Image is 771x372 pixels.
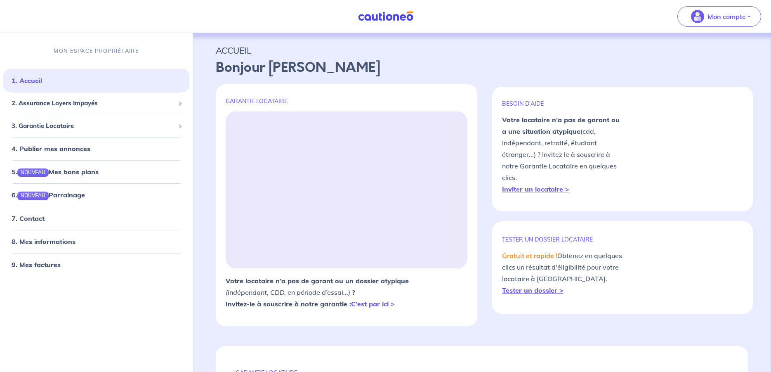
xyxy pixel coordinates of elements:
[502,251,557,260] em: Gratuit et rapide !
[502,286,564,294] a: Tester un dossier >
[502,185,569,193] a: Inviter un locataire >
[226,300,395,308] strong: Invitez-le à souscrire à notre garantie :
[351,300,395,308] a: C’est par ici >
[12,214,45,223] a: 7. Contact
[12,168,99,176] a: 5.NOUVEAUMes bons plans
[12,121,175,131] span: 3. Garantie Locataire
[691,10,704,23] img: illu_account_valid_menu.svg
[12,261,61,269] a: 9. Mes factures
[12,76,42,85] a: 1. Accueil
[3,163,189,180] div: 5.NOUVEAUMes bons plans
[3,140,189,157] div: 4. Publier mes annonces
[502,250,622,296] p: Obtenez en quelques clics un résultat d'éligibilité pour votre locataire à [GEOGRAPHIC_DATA].
[502,100,622,107] p: BESOIN D'AIDE
[216,58,748,78] p: Bonjour [PERSON_NAME]
[3,187,189,203] div: 6.NOUVEAUParrainage
[3,72,189,89] div: 1. Accueil
[12,99,175,108] span: 2. Assurance Loyers Impayés
[216,43,748,58] p: ACCUEIL
[355,11,417,21] img: Cautioneo
[502,116,620,135] strong: Votre locataire n'a pas de garant ou a une situation atypique
[3,95,189,111] div: 2. Assurance Loyers Impayés
[502,114,622,195] p: (cdd, indépendant, retraité, étudiant étranger...) ? Invitez le à souscrire à notre Garantie Loca...
[54,47,139,55] p: MON ESPACE PROPRIÉTAIRE
[226,97,467,105] p: GARANTIE LOCATAIRE
[3,256,189,273] div: 9. Mes factures
[226,277,409,285] strong: Votre locataire n’a pas de garant ou un dossier atypique
[677,6,761,27] button: illu_account_valid_menu.svgMon compte
[3,233,189,250] div: 8. Mes informations
[226,288,350,296] em: (indépendant, CDD, en période d’essai...)
[12,191,85,199] a: 6.NOUVEAUParrainage
[3,210,189,227] div: 7. Contact
[12,145,90,153] a: 4. Publier mes annonces
[352,288,355,296] strong: ?
[12,237,75,246] a: 8. Mes informations
[707,12,746,21] p: Mon compte
[502,236,622,243] p: TESTER un dossier locataire
[3,118,189,134] div: 3. Garantie Locataire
